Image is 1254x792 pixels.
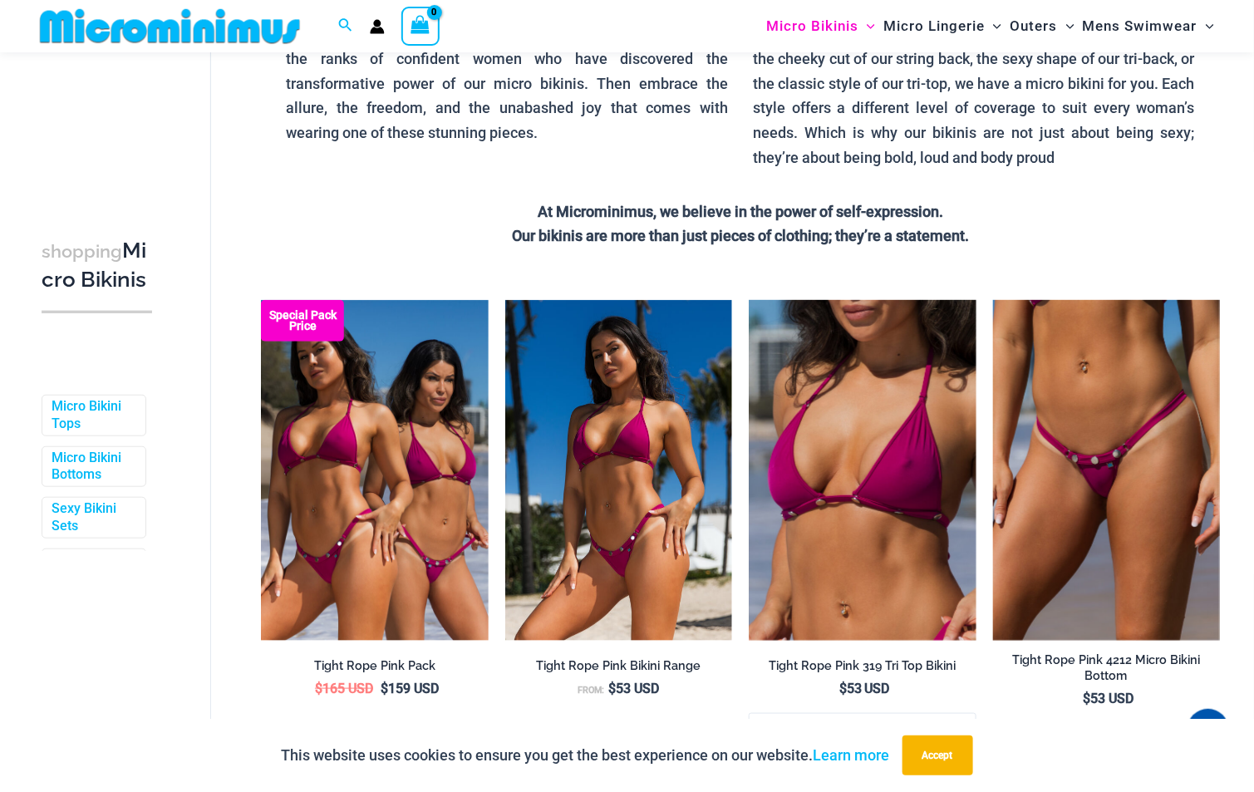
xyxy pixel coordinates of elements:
span: Outers [1011,5,1058,47]
nav: Site Navigation [760,2,1221,50]
span: Menu Toggle [1058,5,1075,47]
a: Tight Rope Pink 4212 Micro Bikini Bottom [993,652,1220,690]
span: From: [578,685,604,696]
a: Learn more [814,746,890,764]
a: Tight Rope Pink 319 Top 01Tight Rope Pink 319 Top 4228 Thong 06Tight Rope Pink 319 Top 4228 Thong 06 [749,300,976,641]
span: $ [315,681,322,696]
a: Sexy Bikini Sets [52,500,133,535]
span: $ [839,681,847,696]
a: Micro Bikini Bottoms [52,450,133,485]
b: Special Pack Price [261,310,344,332]
a: View Shopping Cart, empty [401,7,440,45]
strong: Our bikinis are more than just pieces of clothing; they’re a statement. [512,227,969,244]
a: Tight Rope Pink 319 Tri Top Bikini [749,658,976,680]
h3: Micro Bikinis [42,237,152,294]
img: Tight Rope Pink 319 Top 01 [749,300,976,641]
span: $ [608,681,616,696]
a: Account icon link [370,19,385,34]
h2: Tight Rope Pink Pack [261,658,488,674]
bdi: 159 USD [381,681,439,696]
a: Mens SwimwearMenu ToggleMenu Toggle [1079,5,1218,47]
a: Tight Rope Pink Bikini Range [505,658,732,680]
bdi: 53 USD [1083,691,1134,706]
a: Search icon link [338,16,353,37]
a: Micro BikinisMenu ToggleMenu Toggle [762,5,879,47]
span: shopping [42,241,122,262]
a: Micro LingerieMenu ToggleMenu Toggle [879,5,1006,47]
img: MM SHOP LOGO FLAT [33,7,307,45]
span: Menu Toggle [985,5,1001,47]
h2: Tight Rope Pink 319 Tri Top Bikini [749,658,976,674]
img: Collection Pack F [261,300,488,641]
strong: At Microminimus, we believe in the power of self-expression. [538,203,943,220]
a: Tight Rope Pink 319 Top 4228 Thong 05Tight Rope Pink 319 Top 4228 Thong 06Tight Rope Pink 319 Top... [505,300,732,641]
span: Micro Lingerie [883,5,985,47]
span: Menu Toggle [1197,5,1214,47]
a: Tight Rope Pink Pack [261,658,488,680]
a: OutersMenu ToggleMenu Toggle [1006,5,1079,47]
h2: Tight Rope Pink Bikini Range [505,658,732,674]
button: Accept [902,735,973,775]
a: Collection Pack F Collection Pack B (3)Collection Pack B (3) [261,300,488,641]
img: Tight Rope Pink 319 Top 4228 Thong 05 [505,300,732,641]
a: Tight Rope Pink 319 4212 Micro 01Tight Rope Pink 319 4212 Micro 02Tight Rope Pink 319 4212 Micro 02 [993,300,1220,641]
h2: Tight Rope Pink 4212 Micro Bikini Bottom [993,652,1220,683]
span: Menu Toggle [858,5,875,47]
bdi: 53 USD [608,681,659,696]
bdi: 53 USD [839,681,890,696]
p: This website uses cookies to ensure you get the best experience on our website. [282,743,890,768]
a: Micro Bikini Tops [52,398,133,433]
span: Micro Bikinis [766,5,858,47]
span: Mens Swimwear [1083,5,1197,47]
bdi: 165 USD [315,681,373,696]
span: $ [381,681,388,696]
img: Tight Rope Pink 319 4212 Micro 01 [993,300,1220,641]
span: $ [1083,691,1090,706]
